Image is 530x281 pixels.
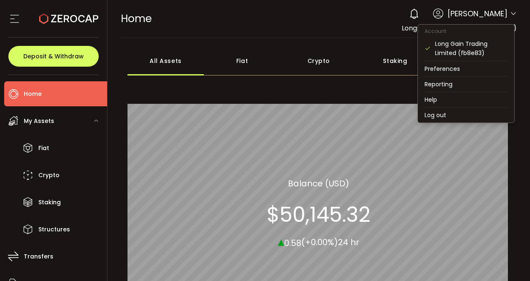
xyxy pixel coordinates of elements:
[288,177,349,189] section: Balance (USD)
[38,223,70,236] span: Structures
[418,92,514,107] li: Help
[267,202,370,227] section: $50,145.32
[38,196,61,208] span: Staking
[121,11,152,26] span: Home
[280,46,357,75] div: Crypto
[38,142,49,154] span: Fiat
[8,46,99,67] button: Deposit & Withdraw
[24,88,42,100] span: Home
[418,28,453,35] span: Account
[284,237,301,248] span: 0.58
[204,46,280,75] div: Fiat
[447,8,507,19] span: [PERSON_NAME]
[24,251,53,263] span: Transfers
[418,61,514,76] li: Preferences
[429,191,530,281] iframe: Chat Widget
[127,46,204,75] div: All Assets
[418,108,514,123] li: Log out
[357,46,434,75] div: Staking
[402,23,517,33] span: Long Gain Trading Limited (fb8e83)
[338,236,359,248] span: 24 hr
[418,77,514,92] li: Reporting
[278,232,284,250] span: ▴
[23,53,84,59] span: Deposit & Withdraw
[435,39,507,58] div: Long Gain Trading Limited (fb8e83)
[24,115,54,127] span: My Assets
[38,169,60,181] span: Crypto
[301,236,338,248] span: (+0.00%)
